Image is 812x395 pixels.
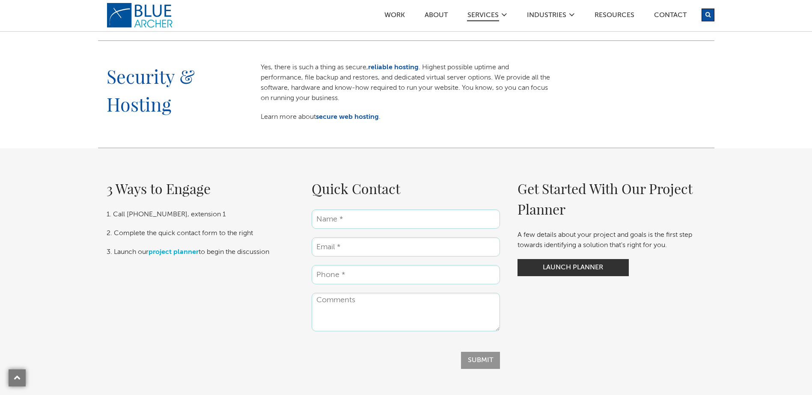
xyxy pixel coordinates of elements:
[312,265,500,284] input: Phone *
[594,12,635,21] a: Resources
[461,352,500,369] input: Submit
[518,230,706,251] p: A few details about your project and goals is the first step towards identifying a solution that'...
[261,62,552,103] p: Yes, there is such a thing as secure, . Highest possible uptime and performance, file backup and ...
[654,12,687,21] a: Contact
[316,114,379,121] a: secure web hosting
[107,62,227,135] h2: Security & Hosting
[526,12,567,21] a: Industries
[518,178,706,219] h2: Get Started With Our Project Planner
[312,209,500,229] input: Name *
[368,64,419,71] a: reliable hosting
[107,209,295,220] p: 1. Call [PHONE_NUMBER], extension 1
[261,112,552,122] p: Learn more about .
[467,12,499,21] a: SERVICES
[107,247,295,257] p: 3. Launch our to begin the discussion
[424,12,448,21] a: ABOUT
[149,249,199,256] a: project planner
[107,178,295,199] h2: 3 Ways to Engage
[107,3,175,28] a: logo
[107,228,295,239] p: 2. Complete the quick contact form to the right
[384,12,405,21] a: Work
[312,178,500,199] h2: Quick Contact
[312,237,500,256] input: Email *
[518,259,629,276] a: Launch Planner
